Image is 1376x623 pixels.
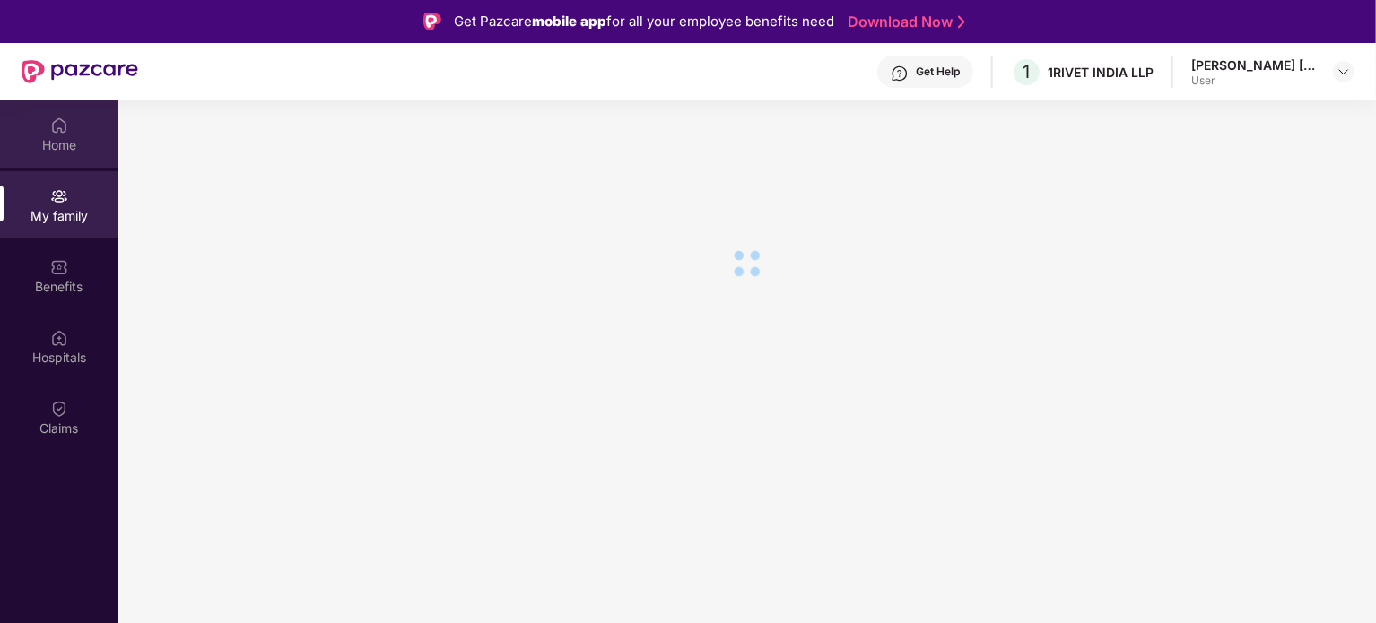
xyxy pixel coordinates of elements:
[50,400,68,418] img: svg+xml;base64,PHN2ZyBpZD0iQ2xhaW0iIHhtbG5zPSJodHRwOi8vd3d3LnczLm9yZy8yMDAwL3N2ZyIgd2lkdGg9IjIwIi...
[1191,56,1317,74] div: [PERSON_NAME] [PERSON_NAME]
[1191,74,1317,88] div: User
[916,65,960,79] div: Get Help
[50,187,68,205] img: svg+xml;base64,PHN2ZyB3aWR0aD0iMjAiIGhlaWdodD0iMjAiIHZpZXdCb3g9IjAgMCAyMCAyMCIgZmlsbD0ibm9uZSIgeG...
[848,13,960,31] a: Download Now
[1337,65,1351,79] img: svg+xml;base64,PHN2ZyBpZD0iRHJvcGRvd24tMzJ4MzIiIHhtbG5zPSJodHRwOi8vd3d3LnczLm9yZy8yMDAwL3N2ZyIgd2...
[423,13,441,30] img: Logo
[958,13,965,31] img: Stroke
[891,65,909,82] img: svg+xml;base64,PHN2ZyBpZD0iSGVscC0zMngzMiIgeG1sbnM9Imh0dHA6Ly93d3cudzMub3JnLzIwMDAvc3ZnIiB3aWR0aD...
[1023,61,1031,82] span: 1
[50,329,68,347] img: svg+xml;base64,PHN2ZyBpZD0iSG9zcGl0YWxzIiB4bWxucz0iaHR0cDovL3d3dy53My5vcmcvMjAwMC9zdmciIHdpZHRoPS...
[454,11,834,32] div: Get Pazcare for all your employee benefits need
[50,117,68,134] img: svg+xml;base64,PHN2ZyBpZD0iSG9tZSIgeG1sbnM9Imh0dHA6Ly93d3cudzMub3JnLzIwMDAvc3ZnIiB3aWR0aD0iMjAiIG...
[532,13,606,30] strong: mobile app
[50,258,68,276] img: svg+xml;base64,PHN2ZyBpZD0iQmVuZWZpdHMiIHhtbG5zPSJodHRwOi8vd3d3LnczLm9yZy8yMDAwL3N2ZyIgd2lkdGg9Ij...
[22,60,138,83] img: New Pazcare Logo
[1048,64,1154,81] div: 1RIVET INDIA LLP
